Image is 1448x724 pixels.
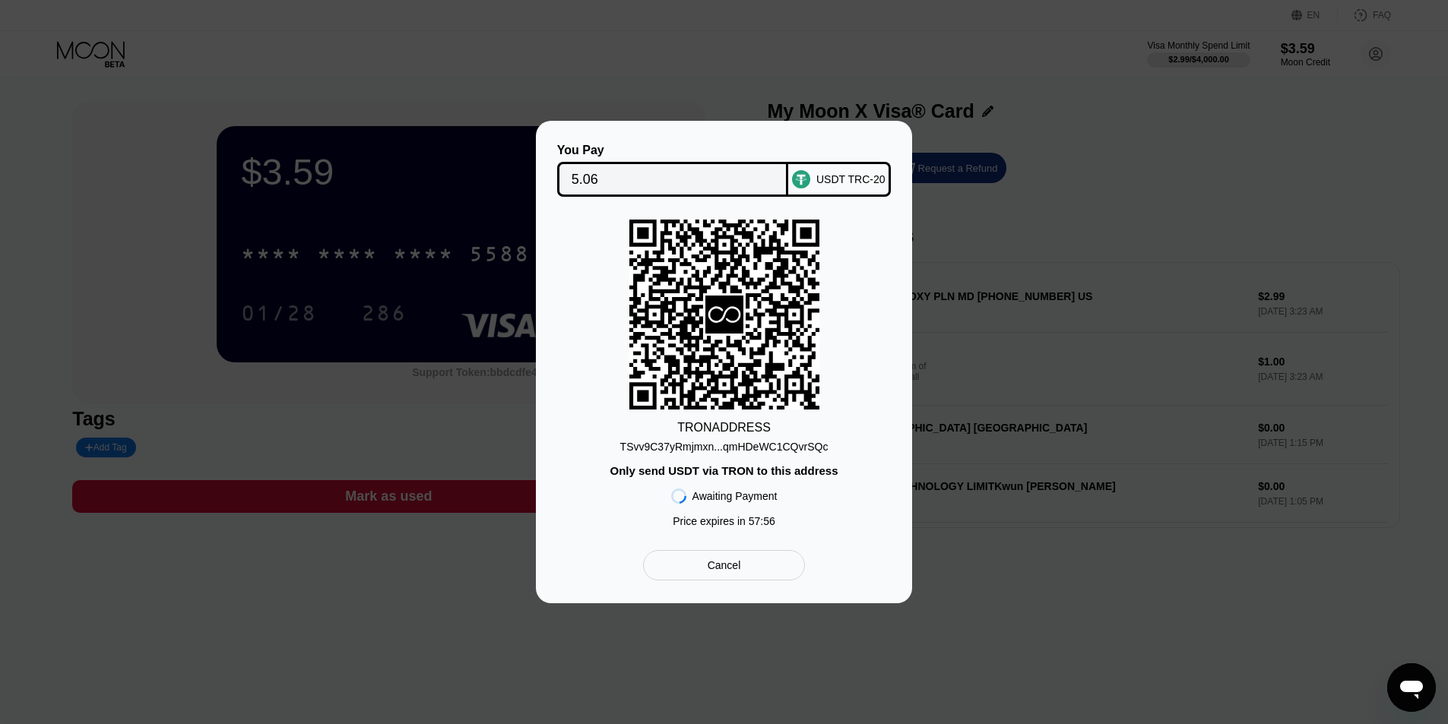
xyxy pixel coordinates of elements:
div: You PayUSDT TRC-20 [559,144,889,197]
span: 57 : 56 [749,515,775,527]
div: TSvv9C37yRmjmxn...qmHDeWC1CQvrSQc [620,435,829,453]
div: TSvv9C37yRmjmxn...qmHDeWC1CQvrSQc [620,441,829,453]
iframe: Button to launch messaging window [1387,663,1436,712]
div: Price expires in [673,515,775,527]
div: Cancel [708,558,741,572]
div: You Pay [557,144,789,157]
div: USDT TRC-20 [816,173,886,185]
div: Cancel [643,550,805,580]
div: Only send USDT via TRON to this address [610,464,838,477]
div: Awaiting Payment [692,490,778,502]
div: TRON ADDRESS [677,421,771,435]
